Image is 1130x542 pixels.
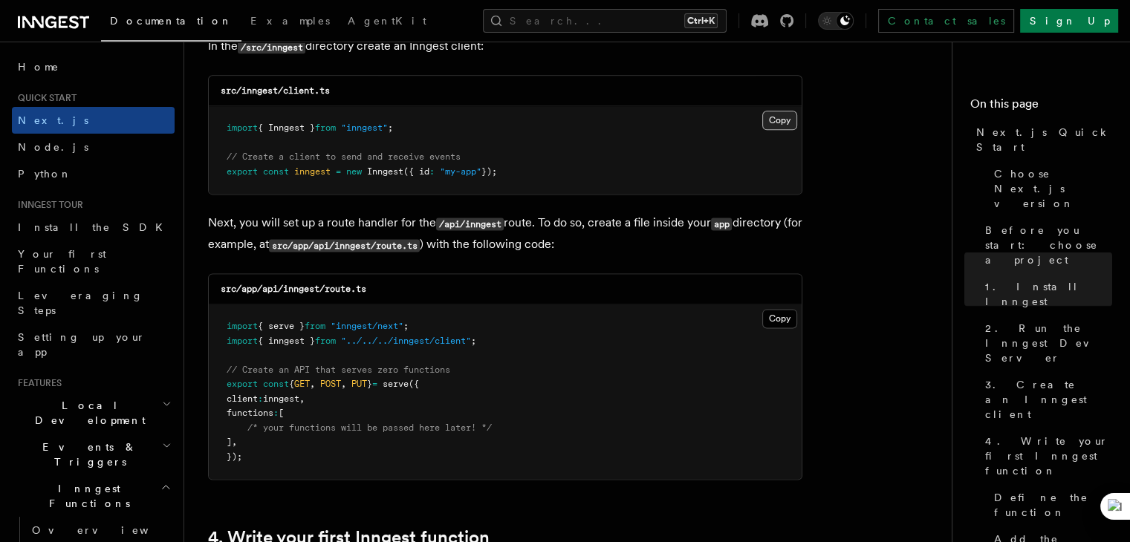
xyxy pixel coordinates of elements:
span: from [315,336,336,346]
code: src/app/api/inngest/route.ts [221,284,366,294]
span: PUT [351,379,367,389]
span: Python [18,168,72,180]
button: Toggle dark mode [818,12,854,30]
button: Copy [762,111,797,130]
span: ; [471,336,476,346]
a: Define the function [988,484,1112,526]
span: const [263,166,289,177]
span: ; [403,321,409,331]
span: Setting up your app [18,331,146,358]
span: ] [227,437,232,447]
span: inngest [263,394,299,404]
code: app [711,218,732,230]
span: "inngest/next" [331,321,403,331]
span: = [336,166,341,177]
p: In the directory create an Inngest client: [208,36,802,57]
a: Install the SDK [12,214,175,241]
span: = [372,379,377,389]
p: Next, you will set up a route handler for the route. To do so, create a file inside your director... [208,212,802,255]
span: , [310,379,315,389]
a: 2. Run the Inngest Dev Server [979,315,1112,371]
span: ({ id [403,166,429,177]
span: import [227,123,258,133]
span: Before you start: choose a project [985,223,1112,267]
a: Python [12,160,175,187]
span: } [367,379,372,389]
span: Define the function [994,490,1112,520]
code: /src/inngest [238,41,305,53]
span: POST [320,379,341,389]
span: Examples [250,15,330,27]
span: Events & Triggers [12,440,162,469]
a: Next.js [12,107,175,134]
span: ({ [409,379,419,389]
span: functions [227,408,273,418]
span: Install the SDK [18,221,172,233]
span: export [227,166,258,177]
span: [ [279,408,284,418]
button: Search...Ctrl+K [483,9,727,33]
span: export [227,379,258,389]
span: Next.js Quick Start [976,125,1112,154]
a: Sign Up [1020,9,1118,33]
a: Contact sales [878,9,1014,33]
a: Home [12,53,175,80]
span: AgentKit [348,15,426,27]
span: GET [294,379,310,389]
span: Features [12,377,62,389]
a: Setting up your app [12,324,175,365]
a: Before you start: choose a project [979,217,1112,273]
code: src/inngest/client.ts [221,85,330,96]
code: /api/inngest [436,218,504,230]
a: Your first Functions [12,241,175,282]
span: { [289,379,294,389]
a: Leveraging Steps [12,282,175,324]
span: Leveraging Steps [18,290,143,316]
span: const [263,379,289,389]
span: { inngest } [258,336,315,346]
span: Local Development [12,398,162,428]
a: Examples [241,4,339,40]
span: }); [481,166,497,177]
span: // Create a client to send and receive events [227,151,461,162]
a: Documentation [101,4,241,42]
a: 4. Write your first Inngest function [979,428,1112,484]
span: Inngest tour [12,199,83,211]
span: 3. Create an Inngest client [985,377,1112,422]
span: Inngest [367,166,403,177]
a: 3. Create an Inngest client [979,371,1112,428]
span: inngest [294,166,331,177]
span: // Create an API that serves zero functions [227,365,450,375]
button: Local Development [12,392,175,434]
span: Node.js [18,141,88,153]
span: Your first Functions [18,248,106,275]
span: : [429,166,435,177]
span: "my-app" [440,166,481,177]
span: , [341,379,346,389]
span: Next.js [18,114,88,126]
span: { Inngest } [258,123,315,133]
button: Copy [762,309,797,328]
span: /* your functions will be passed here later! */ [247,422,492,433]
span: "../../../inngest/client" [341,336,471,346]
span: }); [227,451,242,462]
a: Node.js [12,134,175,160]
span: client [227,394,258,404]
span: 4. Write your first Inngest function [985,434,1112,478]
a: 1. Install Inngest [979,273,1112,315]
span: new [346,166,362,177]
span: from [305,321,325,331]
span: serve [383,379,409,389]
span: Inngest Functions [12,481,160,511]
span: "inngest" [341,123,388,133]
span: import [227,336,258,346]
button: Events & Triggers [12,434,175,475]
span: import [227,321,258,331]
span: ; [388,123,393,133]
span: from [315,123,336,133]
span: , [299,394,305,404]
button: Inngest Functions [12,475,175,517]
span: : [258,394,263,404]
a: Choose Next.js version [988,160,1112,217]
span: : [273,408,279,418]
